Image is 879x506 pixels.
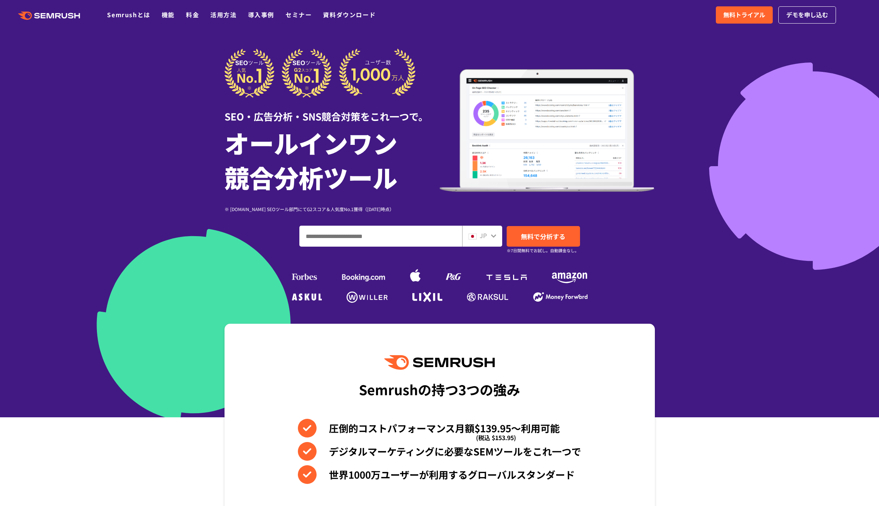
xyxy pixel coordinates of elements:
a: 活用方法 [210,10,236,19]
a: 資料ダウンロード [323,10,376,19]
a: Semrushとは [107,10,150,19]
span: デモを申し込む [786,10,828,20]
a: デモを申し込む [778,6,836,24]
a: 無料トライアル [716,6,773,24]
div: SEO・広告分析・SNS競合対策をこれ一つで。 [225,98,440,124]
a: セミナー [286,10,312,19]
div: Semrushの持つ3つの強み [359,375,520,403]
a: 料金 [186,10,199,19]
span: 無料トライアル [723,10,765,20]
li: 圧倒的コストパフォーマンス月額$139.95〜利用可能 [298,419,581,438]
a: 機能 [162,10,175,19]
input: ドメイン、キーワードまたはURLを入力してください [300,226,462,246]
a: 導入事例 [248,10,274,19]
div: ※ [DOMAIN_NAME] SEOツール部門にてG2スコア＆人気度No.1獲得（[DATE]時点） [225,205,440,213]
small: ※7日間無料でお試し。自動課金なし。 [507,247,579,254]
span: JP [480,231,487,240]
span: (税込 $153.95) [476,428,516,447]
img: Semrush [384,355,494,370]
li: 世界1000万ユーザーが利用するグローバルスタンダード [298,465,581,484]
li: デジタルマーケティングに必要なSEMツールをこれ一つで [298,442,581,461]
h1: オールインワン 競合分析ツール [225,125,440,194]
span: 無料で分析する [521,232,565,241]
a: 無料で分析する [507,226,580,247]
